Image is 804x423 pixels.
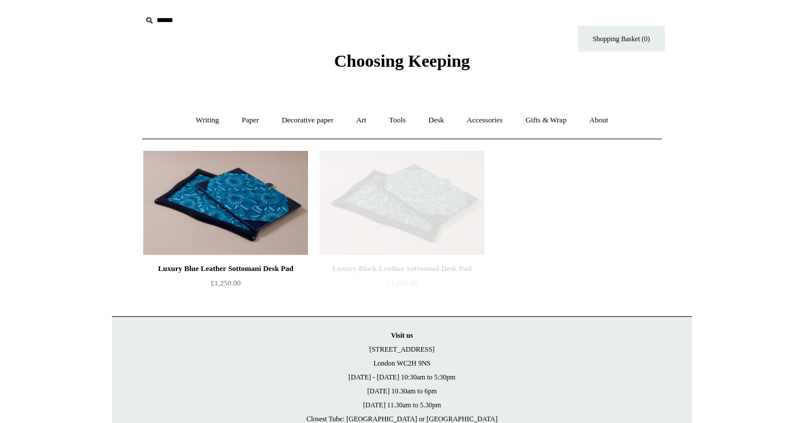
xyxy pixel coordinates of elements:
img: Luxury Blue Leather Sottomani Desk Pad [143,151,308,255]
a: Art [346,105,376,136]
a: Paper [231,105,270,136]
a: Shopping Basket (0) [578,26,665,52]
div: Luxury Black Leather Sottomani Desk Pad [323,262,481,276]
a: About [579,105,619,136]
a: Writing [186,105,230,136]
a: Luxury Black Leather Sottomani Desk Pad Luxury Black Leather Sottomani Desk Pad [320,151,484,255]
a: Desk [418,105,455,136]
span: £1,250.00 [387,279,417,287]
a: Decorative paper [271,105,344,136]
img: Luxury Black Leather Sottomani Desk Pad [320,151,484,255]
a: Choosing Keeping [334,60,470,68]
div: Luxury Blue Leather Sottomani Desk Pad [146,262,305,276]
a: Tools [379,105,417,136]
strong: Visit us [391,331,413,339]
span: £1,250.00 [211,279,241,287]
span: Choosing Keeping [334,51,470,70]
a: Luxury Blue Leather Sottomani Desk Pad £1,250.00 [143,262,308,309]
a: Gifts & Wrap [515,105,577,136]
a: Accessories [457,105,513,136]
a: Luxury Black Leather Sottomani Desk Pad £1,250.00 [320,262,484,309]
a: Luxury Blue Leather Sottomani Desk Pad Luxury Blue Leather Sottomani Desk Pad [143,151,308,255]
